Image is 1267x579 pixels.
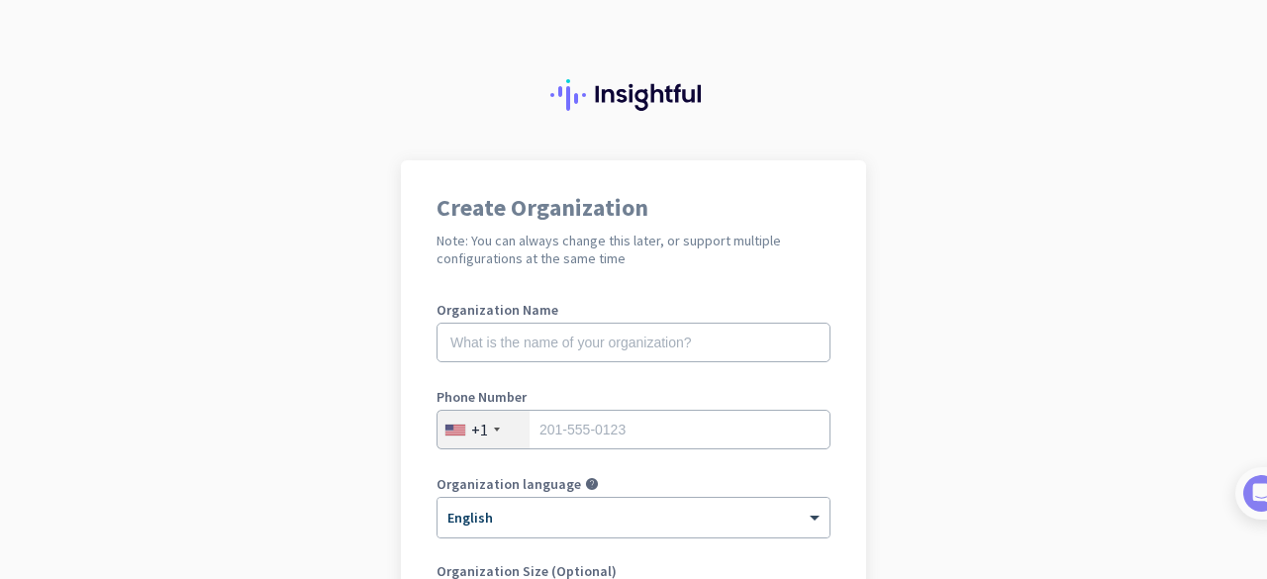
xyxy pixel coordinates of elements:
[437,410,830,449] input: 201-555-0123
[437,232,830,267] h2: Note: You can always change this later, or support multiple configurations at the same time
[437,564,830,578] label: Organization Size (Optional)
[437,303,830,317] label: Organization Name
[437,477,581,491] label: Organization language
[437,323,830,362] input: What is the name of your organization?
[437,390,830,404] label: Phone Number
[471,420,488,439] div: +1
[550,79,717,111] img: Insightful
[437,196,830,220] h1: Create Organization
[585,477,599,491] i: help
